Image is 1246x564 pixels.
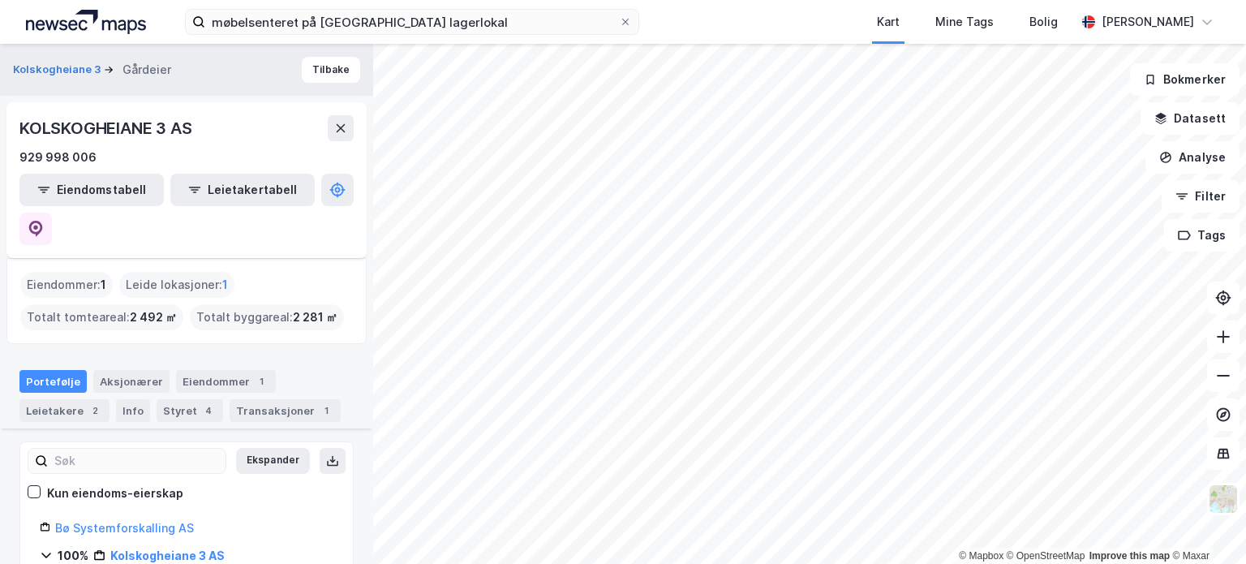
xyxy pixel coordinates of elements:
[19,370,87,393] div: Portefølje
[190,304,344,330] div: Totalt byggareal :
[318,403,334,419] div: 1
[20,304,183,330] div: Totalt tomteareal :
[19,148,97,167] div: 929 998 006
[1141,102,1240,135] button: Datasett
[1162,180,1240,213] button: Filter
[48,449,226,473] input: Søk
[253,373,269,390] div: 1
[93,370,170,393] div: Aksjonærer
[170,174,315,206] button: Leietakertabell
[935,12,994,32] div: Mine Tags
[877,12,900,32] div: Kart
[1165,486,1246,564] iframe: Chat Widget
[130,308,177,327] span: 2 492 ㎡
[293,308,337,327] span: 2 281 ㎡
[1029,12,1058,32] div: Bolig
[157,399,223,422] div: Styret
[26,10,146,34] img: logo.a4113a55bc3d86da70a041830d287a7e.svg
[1145,141,1240,174] button: Analyse
[101,275,106,295] span: 1
[176,370,276,393] div: Eiendommer
[230,399,341,422] div: Transaksjoner
[19,399,110,422] div: Leietakere
[222,275,228,295] span: 1
[1102,12,1194,32] div: [PERSON_NAME]
[236,448,310,474] button: Ekspander
[19,174,164,206] button: Eiendomstabell
[87,403,103,419] div: 2
[116,399,150,422] div: Info
[200,403,217,419] div: 4
[55,521,194,535] a: Bø Systemforskalling AS
[1164,219,1240,252] button: Tags
[19,115,195,141] div: KOLSKOGHEIANE 3 AS
[1165,486,1246,564] div: Kontrollprogram for chat
[1130,63,1240,96] button: Bokmerker
[110,549,225,562] a: Kolskogheiane 3 AS
[122,60,171,80] div: Gårdeier
[1208,484,1239,514] img: Z
[20,272,113,298] div: Eiendommer :
[302,57,360,83] button: Tilbake
[205,10,619,34] input: Søk på adresse, matrikkel, gårdeiere, leietakere eller personer
[119,272,234,298] div: Leide lokasjoner :
[47,484,183,503] div: Kun eiendoms-eierskap
[1007,550,1085,562] a: OpenStreetMap
[1089,550,1170,562] a: Improve this map
[13,62,104,78] button: Kolskogheiane 3
[959,550,1003,562] a: Mapbox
